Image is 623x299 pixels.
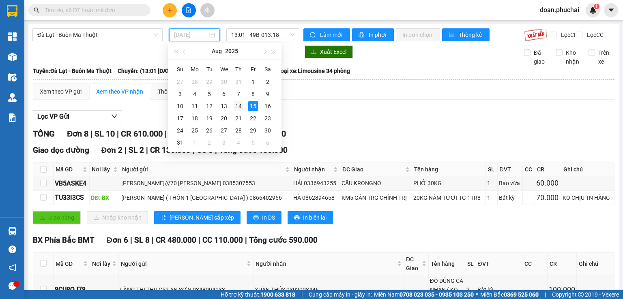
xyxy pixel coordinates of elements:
th: Fr [246,63,260,76]
td: 2025-08-23 [260,112,275,124]
button: downloadXuất Excel [305,45,353,58]
div: 4 [190,89,200,99]
td: 2025-08-25 [187,124,202,137]
div: HẢI 0336943255 [293,179,339,188]
span: | [125,145,127,155]
th: CC [523,163,535,176]
span: message [9,282,16,290]
span: ĐC Giao [342,165,404,174]
span: Cung cấp máy in - giấy in: [309,290,372,299]
div: 24 [175,126,185,135]
th: CR [548,253,577,275]
div: Xem theo VP nhận [96,87,143,96]
td: 2025-08-01 [246,76,260,88]
span: | [301,290,303,299]
span: plus [167,7,173,13]
div: 28 [190,77,200,87]
div: 30 [219,77,229,87]
th: Th [231,63,246,76]
span: Lọc VP Gửi [37,111,69,122]
div: 20KG NẤM TƯƠI TG 1TR8 [413,193,484,202]
td: 2025-08-12 [202,100,217,112]
th: Tên hàng [429,253,465,275]
div: Bất kỳ [499,193,521,202]
span: ĐC Giao [406,255,420,273]
img: 9k= [524,28,547,41]
td: 2025-09-03 [217,137,231,149]
div: 2 [466,285,475,294]
span: sync [310,32,317,38]
img: solution-icon [8,113,17,122]
div: 6 [219,89,229,99]
td: 2025-08-13 [217,100,231,112]
div: KO CHỊU TN HÀNG [563,193,613,202]
span: Xuất Excel [320,47,346,56]
span: Mã GD [56,259,82,268]
div: 8 [248,89,258,99]
span: Thống kê [459,30,483,39]
td: 2025-08-10 [173,100,187,112]
span: down [111,113,118,120]
span: caret-down [608,6,615,14]
div: 27 [175,77,185,87]
span: doan.phuchai [533,5,586,15]
img: warehouse-icon [8,93,17,102]
span: Lọc CR [558,30,579,39]
button: syncLàm mới [303,28,350,41]
div: 14 [234,101,243,111]
div: 100.000 [549,284,575,295]
span: ⚪️ [476,293,478,296]
div: 6 [263,138,273,147]
div: 17 [175,113,185,123]
div: 13 [219,101,229,111]
div: 2 [263,77,273,87]
div: LĂNG THỊ THU C52 AN SƠN 0348094133 [120,285,252,294]
span: Chuyến: (13:01 [DATE]) [118,66,177,75]
td: 2025-08-08 [246,88,260,100]
div: 31 [234,77,243,87]
div: 2 [204,138,214,147]
td: 2025-08-30 [260,124,275,137]
strong: 1900 633 818 [260,291,295,298]
span: | [245,235,247,245]
img: warehouse-icon [8,73,17,81]
div: 3 [219,138,229,147]
td: 2025-08-06 [217,88,231,100]
span: | [198,235,200,245]
span: Tổng cước 590.000 [249,235,318,245]
b: Tuyến: Đà Lạt - Buôn Ma Thuột [33,68,112,74]
span: Làm mới [320,30,344,39]
div: 70.000 [536,192,560,203]
button: printerIn phơi [352,28,394,41]
span: In biên lai [303,213,327,222]
div: 18 [190,113,200,123]
td: 2025-07-27 [173,76,187,88]
td: 2025-08-22 [246,112,260,124]
td: 2025-08-14 [231,100,246,112]
span: [PERSON_NAME] sắp xếp [170,213,234,222]
div: 29 [204,77,214,87]
span: Người gửi [121,259,245,268]
span: | [165,129,167,139]
span: Nơi lấy [92,165,112,174]
div: 20 [219,113,229,123]
span: Giao dọc đường [33,145,89,155]
td: 2025-08-26 [202,124,217,137]
td: 2025-09-05 [246,137,260,149]
td: 2025-07-30 [217,76,231,88]
div: Bao vừa [499,179,521,188]
button: aim [200,3,215,17]
span: Loại xe: Limousine 34 phòng [277,66,350,75]
div: [PERSON_NAME]///70 [PERSON_NAME] 0385307553 [121,179,290,188]
td: 2025-09-02 [202,137,217,149]
td: 2025-08-15 [246,100,260,112]
span: copyright [578,292,584,297]
td: 2025-08-31 [173,137,187,149]
th: Tên hàng [412,163,486,176]
td: 2025-09-06 [260,137,275,149]
span: BX Phía Bắc BMT [33,235,95,245]
td: 2025-09-01 [187,137,202,149]
strong: 0369 525 060 [504,291,539,298]
sup: 1 [594,4,599,9]
img: logo-vxr [7,5,17,17]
